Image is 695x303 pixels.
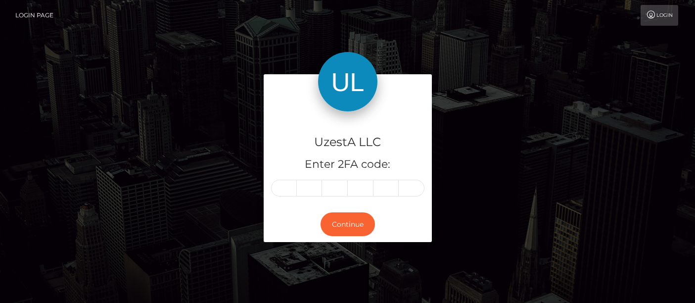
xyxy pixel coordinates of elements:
[641,5,678,26] a: Login
[318,52,377,111] img: UzestA LLC
[15,5,53,26] a: Login Page
[271,157,424,172] h5: Enter 2FA code:
[271,134,424,151] h4: UzestA LLC
[321,212,375,237] button: Continue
